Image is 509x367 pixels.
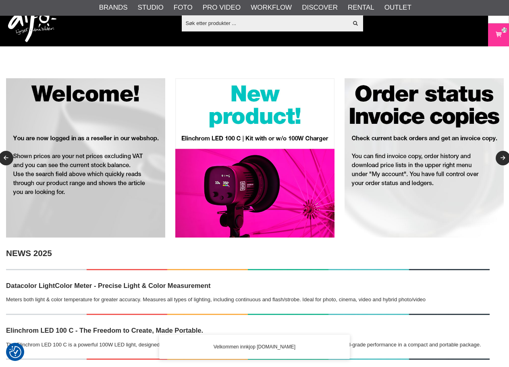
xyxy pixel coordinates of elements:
img: NEWS! [6,314,490,315]
strong: Elinchrom LED 100 C - The Freedom to Create, Made Portable. [6,327,203,334]
a: Foto [174,2,193,13]
p: The Elinchrom LED 100 C is a powerful 100W LED light, designed for photographers, videographers, ... [6,341,490,349]
img: NEWS! [6,359,490,360]
h2: NEWS 2025 [6,248,490,259]
p: Meters both light & color temperature for greater accuracy. Measures all types of lighting, inclu... [6,296,490,304]
a: Workflow [251,2,292,13]
a: Pro Video [203,2,241,13]
img: Ad:RET008 banner-resel-new-LED100C.jpg [175,78,334,238]
img: NEWS! [6,269,490,270]
a: Outlet [384,2,411,13]
a: Brands [99,2,128,13]
span: Velkommen innkjop [DOMAIN_NAME] [214,343,295,350]
strong: Datacolor LightColor Meter - Precise Light & Color Measurement [6,282,211,290]
img: Ad:RET001 banner-resel-welcome-bgr.jpg [6,78,165,238]
img: Ad:RET003 banner-resel-account-bgr.jpg [345,78,504,238]
a: Discover [302,2,338,13]
a: Studio [138,2,164,13]
span: 16 [502,26,507,33]
a: 16 [488,25,509,44]
a: Rental [348,2,374,13]
input: Søk etter produkter ... [182,17,348,29]
img: logo.png [8,6,56,42]
button: Samtykkepreferanser [9,345,21,359]
img: Revisit consent button [9,346,21,358]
